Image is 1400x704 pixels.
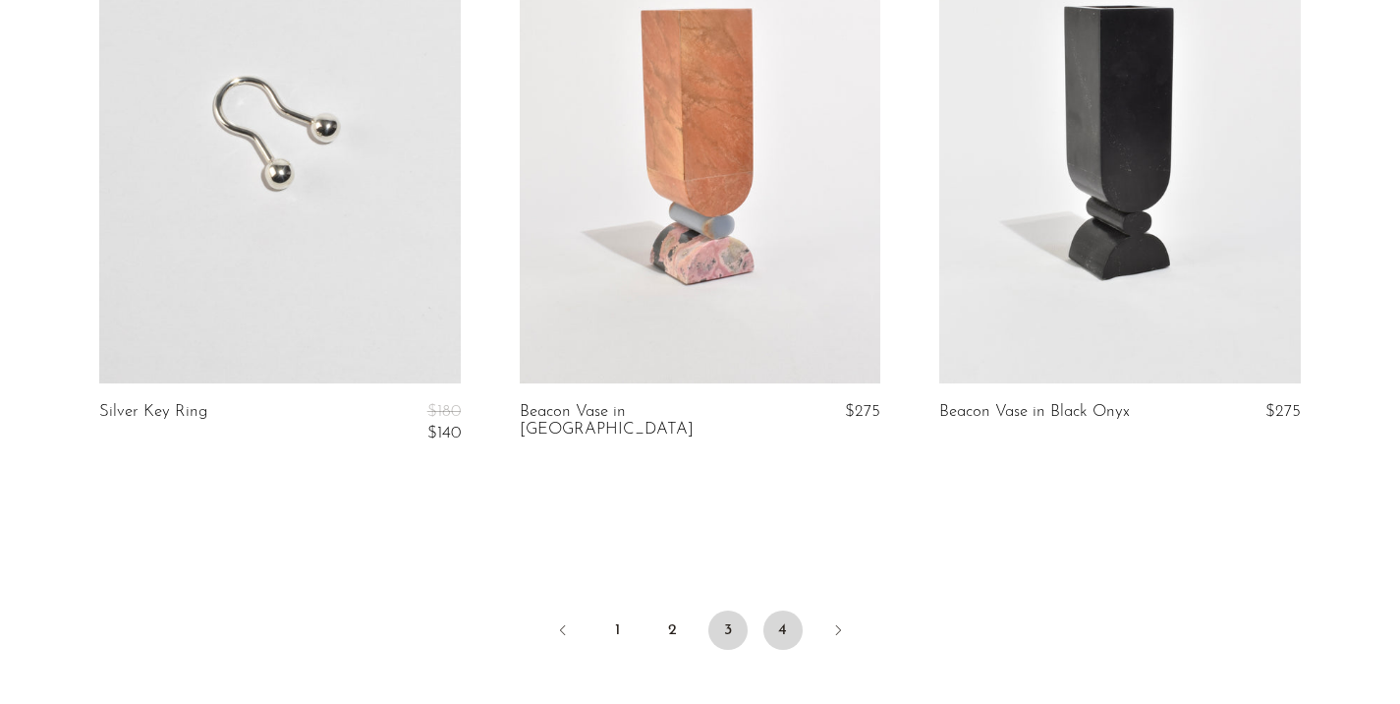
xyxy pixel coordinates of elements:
[543,611,583,654] a: Previous
[427,403,461,420] span: $180
[763,611,803,650] a: 4
[939,403,1130,421] a: Beacon Vase in Black Onyx
[427,425,461,441] span: $140
[520,403,760,440] a: Beacon Vase in [GEOGRAPHIC_DATA]
[818,611,858,654] a: Next
[598,611,638,650] a: 1
[845,403,880,420] span: $275
[708,611,748,650] span: 3
[1265,403,1301,420] span: $275
[653,611,693,650] a: 2
[99,403,207,443] a: Silver Key Ring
